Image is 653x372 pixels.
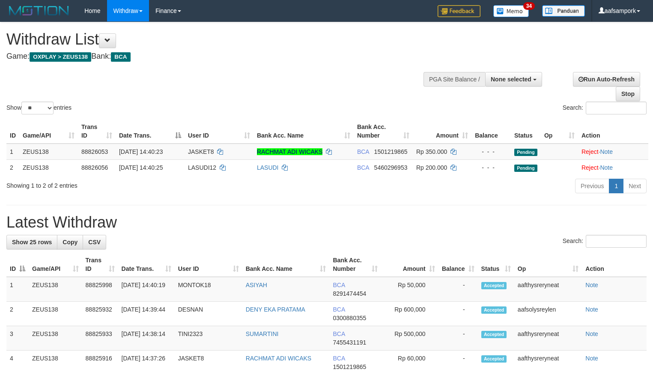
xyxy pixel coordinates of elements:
[83,235,106,249] a: CSV
[438,302,478,326] td: -
[6,119,19,144] th: ID
[19,159,78,175] td: ZEUS138
[6,144,19,160] td: 1
[111,52,130,62] span: BCA
[541,119,578,144] th: Op: activate to sort column ascending
[481,282,507,289] span: Accepted
[333,339,366,346] span: Copy 7455431191 to clipboard
[357,164,369,171] span: BCA
[514,252,582,277] th: Op: activate to sort column ascending
[438,252,478,277] th: Balance: activate to sort column ascending
[78,119,116,144] th: Trans ID: activate to sort column ascending
[475,163,507,172] div: - - -
[63,239,78,246] span: Copy
[481,355,507,363] span: Accepted
[585,355,598,362] a: Note
[471,119,511,144] th: Balance
[578,159,648,175] td: ·
[586,102,647,114] input: Search:
[82,302,118,326] td: 88825932
[29,302,82,326] td: ZEUS138
[19,119,78,144] th: Game/API: activate to sort column ascending
[573,72,640,87] a: Run Auto-Refresh
[21,102,54,114] select: Showentries
[416,148,447,155] span: Rp 350.000
[374,164,408,171] span: Copy 5460296953 to clipboard
[616,87,640,101] a: Stop
[333,306,345,313] span: BCA
[475,147,507,156] div: - - -
[88,239,101,246] span: CSV
[514,326,582,351] td: aafthysreryneat
[438,5,480,17] img: Feedback.jpg
[600,164,613,171] a: Note
[30,52,91,62] span: OXPLAY > ZEUS138
[81,164,108,171] span: 88826056
[6,159,19,175] td: 2
[333,315,366,321] span: Copy 0300880355 to clipboard
[29,277,82,302] td: ZEUS138
[6,277,29,302] td: 1
[478,252,514,277] th: Status: activate to sort column ascending
[29,326,82,351] td: ZEUS138
[514,149,537,156] span: Pending
[118,302,175,326] td: [DATE] 14:39:44
[185,119,253,144] th: User ID: activate to sort column ascending
[175,252,242,277] th: User ID: activate to sort column ascending
[493,5,529,17] img: Button%20Memo.svg
[381,252,438,277] th: Amount: activate to sort column ascending
[19,144,78,160] td: ZEUS138
[481,306,507,314] span: Accepted
[188,164,216,171] span: LASUDI12
[381,277,438,302] td: Rp 50,000
[246,355,312,362] a: RACHMAT ADI WICAKS
[82,326,118,351] td: 88825933
[257,148,323,155] a: RACHMAT ADI WICAKS
[523,2,535,10] span: 34
[6,178,265,190] div: Showing 1 to 2 of 2 entries
[81,148,108,155] span: 88826053
[542,5,585,17] img: panduan.png
[416,164,447,171] span: Rp 200.000
[381,326,438,351] td: Rp 500,000
[438,277,478,302] td: -
[6,102,72,114] label: Show entries
[246,282,267,288] a: ASIYAH
[257,164,279,171] a: LASUDI
[188,148,214,155] span: JASKET8
[57,235,83,249] a: Copy
[6,31,427,48] h1: Withdraw List
[623,179,647,193] a: Next
[585,330,598,337] a: Note
[6,235,57,249] a: Show 25 rows
[6,52,427,61] h4: Game: Bank:
[585,282,598,288] a: Note
[514,165,537,172] span: Pending
[242,252,330,277] th: Bank Acc. Name: activate to sort column ascending
[246,306,305,313] a: DENY EKA PRATAMA
[381,302,438,326] td: Rp 600,000
[253,119,354,144] th: Bank Acc. Name: activate to sort column ascending
[82,252,118,277] th: Trans ID: activate to sort column ascending
[12,239,52,246] span: Show 25 rows
[6,252,29,277] th: ID: activate to sort column descending
[333,282,345,288] span: BCA
[119,164,163,171] span: [DATE] 14:40:25
[481,331,507,338] span: Accepted
[175,302,242,326] td: DESNAN
[354,119,413,144] th: Bank Acc. Number: activate to sort column ascending
[581,164,599,171] a: Reject
[586,235,647,248] input: Search:
[423,72,485,87] div: PGA Site Balance /
[514,302,582,326] td: aafsolysreylen
[575,179,609,193] a: Previous
[514,277,582,302] td: aafthysreryneat
[329,252,381,277] th: Bank Acc. Number: activate to sort column ascending
[582,252,647,277] th: Action
[485,72,542,87] button: None selected
[600,148,613,155] a: Note
[6,302,29,326] td: 2
[491,76,531,83] span: None selected
[333,363,366,370] span: Copy 1501219865 to clipboard
[118,252,175,277] th: Date Trans.: activate to sort column ascending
